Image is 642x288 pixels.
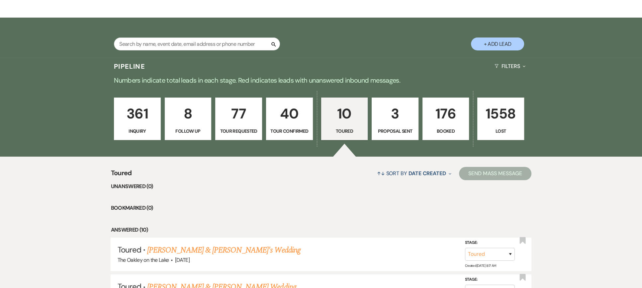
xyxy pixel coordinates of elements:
a: 1558Lost [477,98,524,140]
a: 10Toured [321,98,368,140]
p: Proposal Sent [376,127,414,135]
p: 1558 [482,103,520,125]
span: Toured [117,245,141,255]
a: 77Tour Requested [215,98,262,140]
p: Lost [482,127,520,135]
p: 3 [376,103,414,125]
button: Sort By Date Created [374,165,454,182]
p: 10 [325,103,364,125]
span: ↑↓ [377,170,385,177]
span: Created: [DATE] 8:17 AM [465,263,496,268]
span: The Oakley on the Lake [117,256,169,263]
p: 361 [118,103,156,125]
a: [PERSON_NAME] & [PERSON_NAME]'s Wedding [147,244,301,256]
p: 77 [220,103,258,125]
p: Toured [325,127,364,135]
input: Search by name, event date, email address or phone number [114,37,280,50]
button: + Add Lead [471,37,524,50]
label: Stage: [465,276,515,283]
p: Tour Confirmed [270,127,309,135]
a: 3Proposal Sent [372,98,418,140]
p: Follow Up [169,127,207,135]
a: 8Follow Up [165,98,212,140]
p: 40 [270,103,309,125]
p: Numbers indicate total leads in each stage. Red indicates leads with unanswered inbound messages. [82,75,560,86]
p: 8 [169,103,207,125]
p: Booked [427,127,465,135]
a: 40Tour Confirmed [266,98,313,140]
span: Date Created [409,170,446,177]
h3: Pipeline [114,62,145,71]
a: 361Inquiry [114,98,161,140]
li: Unanswered (0) [111,182,531,191]
button: Filters [492,57,528,75]
span: [DATE] [175,256,190,263]
label: Stage: [465,239,515,247]
span: Toured [111,168,132,182]
p: 176 [427,103,465,125]
p: Inquiry [118,127,156,135]
p: Tour Requested [220,127,258,135]
li: Answered (10) [111,226,531,234]
a: 176Booked [422,98,469,140]
button: Send Mass Message [459,167,531,180]
li: Bookmarked (0) [111,204,531,212]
